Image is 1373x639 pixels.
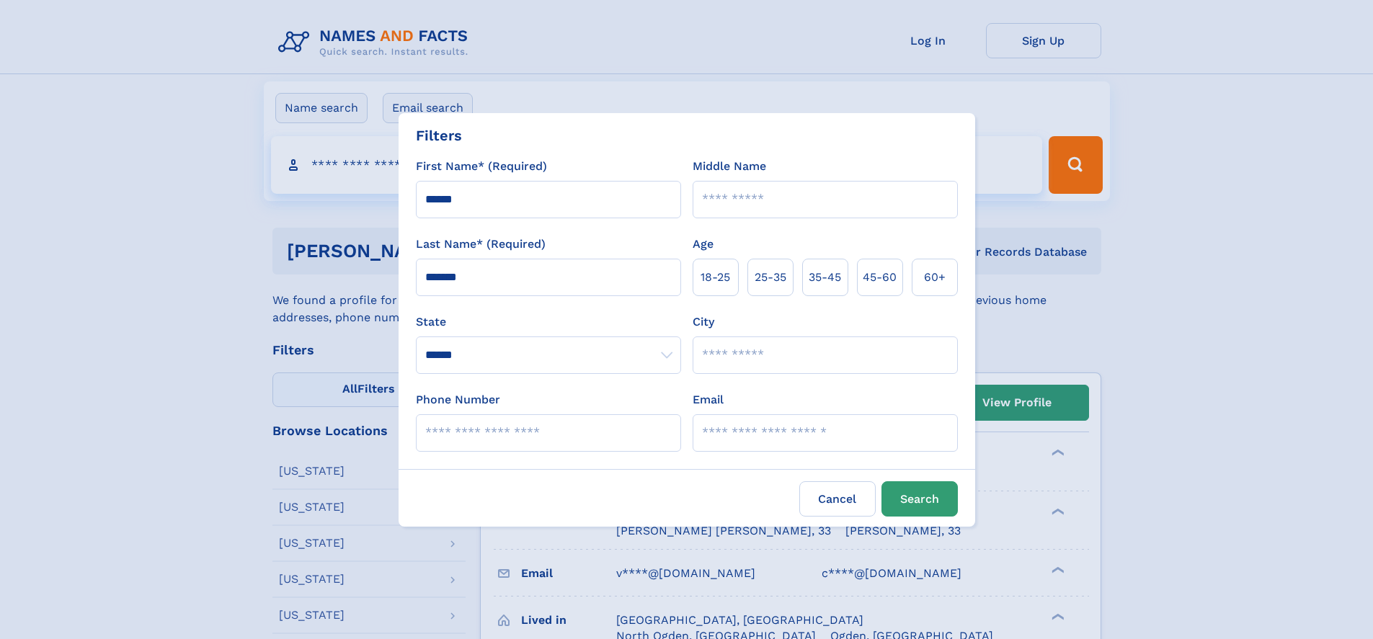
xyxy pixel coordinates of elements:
[701,269,730,286] span: 18‑25
[416,125,462,146] div: Filters
[416,391,500,408] label: Phone Number
[416,313,681,331] label: State
[809,269,841,286] span: 35‑45
[863,269,897,286] span: 45‑60
[924,269,946,286] span: 60+
[693,313,714,331] label: City
[693,236,714,253] label: Age
[693,158,766,175] label: Middle Name
[416,236,546,253] label: Last Name* (Required)
[693,391,724,408] label: Email
[881,481,958,517] button: Search
[799,481,876,517] label: Cancel
[416,158,547,175] label: First Name* (Required)
[755,269,786,286] span: 25‑35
